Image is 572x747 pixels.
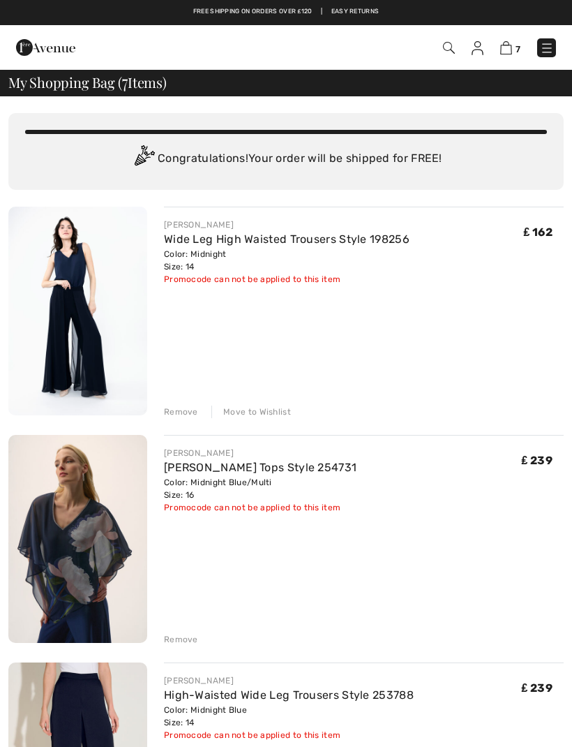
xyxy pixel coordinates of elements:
span: | [321,7,322,17]
div: Promocode can not be applied to this item [164,501,356,514]
span: 7 [515,44,520,54]
div: Color: Midnight Blue Size: 14 [164,704,414,729]
span: ₤ 239 [522,681,552,695]
img: Wide Leg High Waisted Trousers Style 198256 [8,207,147,415]
div: Move to Wishlist [211,406,291,418]
div: [PERSON_NAME] [164,219,409,231]
div: [PERSON_NAME] [164,674,414,687]
a: Free shipping on orders over ₤120 [193,7,313,17]
div: Remove [164,406,198,418]
img: Menu [540,41,554,55]
div: Promocode can not be applied to this item [164,273,409,286]
img: 1ère Avenue [16,34,75,61]
div: Color: Midnight Blue/Multi Size: 16 [164,476,356,501]
div: Remove [164,633,198,646]
span: ₤ 162 [524,225,552,239]
img: Search [443,42,455,54]
div: [PERSON_NAME] [164,447,356,459]
a: High-Waisted Wide Leg Trousers Style 253788 [164,688,414,702]
img: Shopping Bag [500,41,512,54]
span: 7 [122,72,128,90]
a: 1ère Avenue [16,40,75,53]
img: My Info [472,41,483,55]
span: My Shopping Bag ( Items) [8,75,167,89]
div: Color: Midnight Size: 14 [164,248,409,273]
div: Congratulations! Your order will be shipped for FREE! [25,145,547,173]
a: [PERSON_NAME] Tops Style 254731 [164,461,356,474]
img: Congratulation2.svg [130,145,158,173]
a: Easy Returns [331,7,379,17]
a: Wide Leg High Waisted Trousers Style 198256 [164,232,409,246]
a: 7 [500,39,520,56]
div: Promocode can not be applied to this item [164,729,414,741]
span: ₤ 239 [522,454,552,467]
img: Joseph Ribkoff Tops Style 254731 [8,435,147,643]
